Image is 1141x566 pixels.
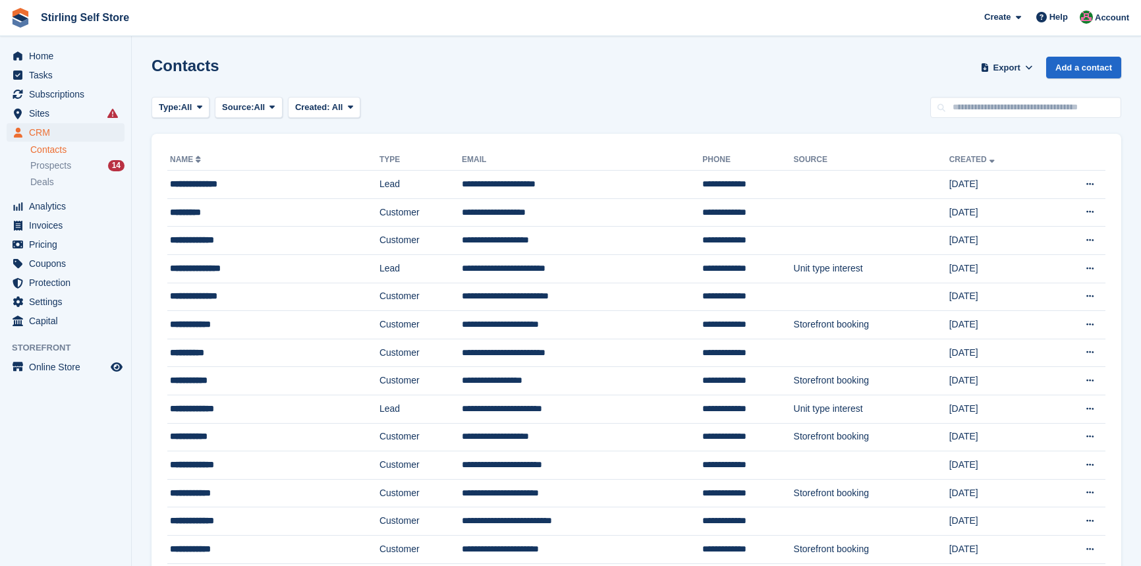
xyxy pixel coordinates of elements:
a: Preview store [109,359,125,375]
a: menu [7,358,125,376]
td: [DATE] [949,451,1049,480]
a: Stirling Self Store [36,7,134,28]
td: Customer [379,311,462,339]
span: Deals [30,176,54,188]
td: Customer [379,507,462,536]
a: menu [7,47,125,65]
button: Created: All [288,97,360,119]
td: Unit type interest [794,254,949,283]
td: Lead [379,254,462,283]
span: Analytics [29,197,108,215]
span: Account [1095,11,1129,24]
th: Phone [702,150,793,171]
a: Contacts [30,144,125,156]
span: Storefront [12,341,131,354]
img: Lucy [1080,11,1093,24]
a: menu [7,197,125,215]
span: Created: [295,102,330,112]
span: Sites [29,104,108,123]
a: menu [7,104,125,123]
button: Type: All [152,97,209,119]
td: [DATE] [949,254,1049,283]
button: Export [978,57,1036,78]
span: Source: [222,101,254,114]
td: Customer [379,339,462,367]
td: [DATE] [949,507,1049,536]
td: Customer [379,227,462,255]
td: [DATE] [949,283,1049,311]
td: [DATE] [949,423,1049,451]
span: All [181,101,192,114]
td: [DATE] [949,479,1049,507]
td: Lead [379,171,462,199]
td: [DATE] [949,535,1049,563]
td: Unit type interest [794,395,949,423]
span: Coupons [29,254,108,273]
a: Prospects 14 [30,159,125,173]
span: Pricing [29,235,108,254]
td: [DATE] [949,171,1049,199]
span: Home [29,47,108,65]
td: Customer [379,451,462,480]
h1: Contacts [152,57,219,74]
button: Source: All [215,97,283,119]
td: [DATE] [949,395,1049,423]
a: menu [7,293,125,311]
div: 14 [108,160,125,171]
td: Customer [379,198,462,227]
span: CRM [29,123,108,142]
td: Storefront booking [794,479,949,507]
span: Settings [29,293,108,311]
img: stora-icon-8386f47178a22dfd0bd8f6a31ec36ba5ce8667c1dd55bd0f319d3a0aa187defe.svg [11,8,30,28]
a: menu [7,273,125,292]
td: [DATE] [949,367,1049,395]
a: menu [7,123,125,142]
a: menu [7,254,125,273]
a: menu [7,66,125,84]
a: Name [170,155,204,164]
td: Customer [379,535,462,563]
td: Customer [379,367,462,395]
td: Customer [379,423,462,451]
span: Online Store [29,358,108,376]
td: Customer [379,479,462,507]
a: menu [7,216,125,235]
td: Storefront booking [794,311,949,339]
span: Create [984,11,1011,24]
span: Subscriptions [29,85,108,103]
span: Capital [29,312,108,330]
span: All [254,101,265,114]
span: Invoices [29,216,108,235]
th: Type [379,150,462,171]
span: Protection [29,273,108,292]
span: Prospects [30,159,71,172]
th: Source [794,150,949,171]
td: [DATE] [949,311,1049,339]
td: Customer [379,283,462,311]
td: Storefront booking [794,535,949,563]
td: Lead [379,395,462,423]
a: menu [7,85,125,103]
td: [DATE] [949,227,1049,255]
a: Created [949,155,997,164]
td: Storefront booking [794,367,949,395]
td: [DATE] [949,339,1049,367]
span: Help [1049,11,1068,24]
a: menu [7,235,125,254]
td: [DATE] [949,198,1049,227]
a: Add a contact [1046,57,1121,78]
span: Export [993,61,1020,74]
th: Email [462,150,702,171]
a: Deals [30,175,125,189]
a: menu [7,312,125,330]
td: Storefront booking [794,423,949,451]
span: All [332,102,343,112]
i: Smart entry sync failures have occurred [107,108,118,119]
span: Tasks [29,66,108,84]
span: Type: [159,101,181,114]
